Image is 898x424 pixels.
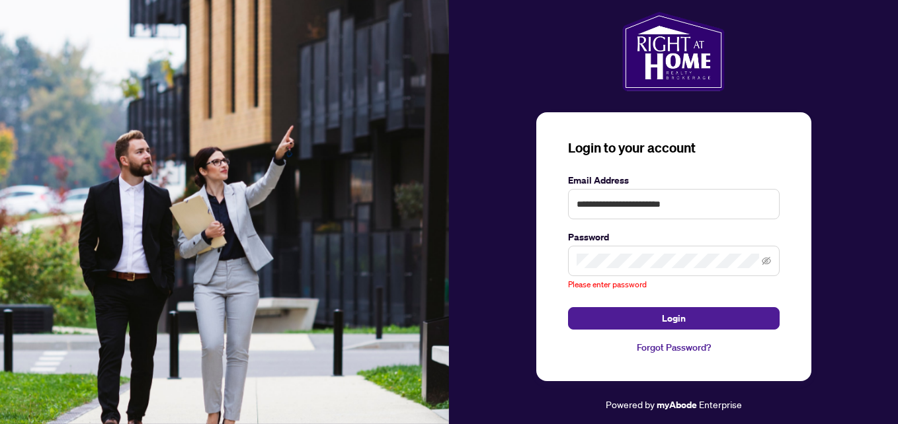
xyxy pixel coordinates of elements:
[662,308,686,329] span: Login
[606,398,655,410] span: Powered by
[762,256,771,265] span: eye-invisible
[568,279,647,289] span: Please enter password
[568,139,780,157] h3: Login to your account
[622,12,725,91] img: ma-logo
[568,230,780,244] label: Password
[657,398,697,412] a: myAbode
[568,307,780,330] button: Login
[568,173,780,188] label: Email Address
[568,340,780,355] a: Forgot Password?
[699,398,742,410] span: Enterprise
